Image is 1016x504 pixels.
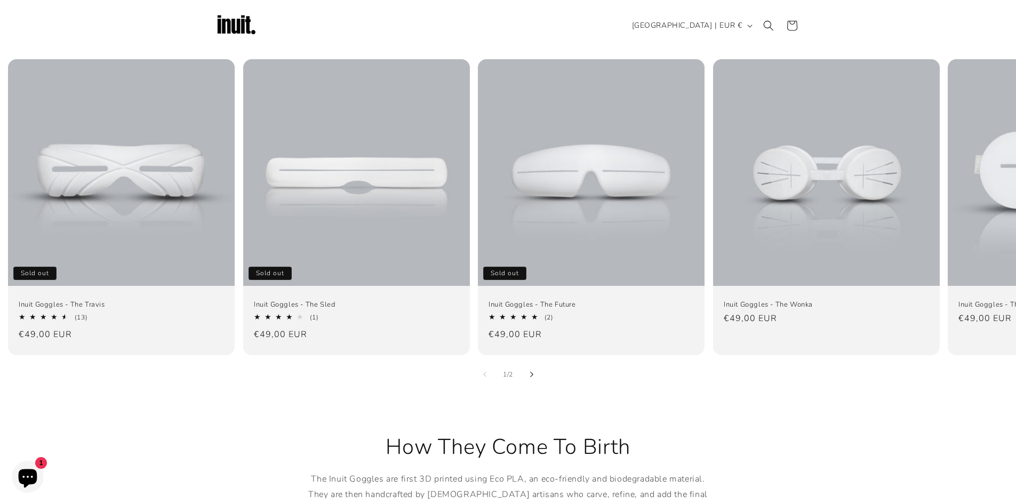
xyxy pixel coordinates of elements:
inbox-online-store-chat: Shopify online store chat [9,461,47,495]
h2: How They Come To Birth [300,433,716,461]
button: Slide right [520,363,543,386]
a: Inuit Goggles - The Wonka [724,300,929,309]
a: Inuit Goggles - The Sled [254,300,459,309]
a: Inuit Goggles - The Travis [19,300,224,309]
button: [GEOGRAPHIC_DATA] | EUR € [626,15,757,36]
img: Inuit Logo [215,4,258,47]
span: 1 [503,369,507,380]
a: Inuit Goggles - The Future [489,300,694,309]
span: 2 [509,369,513,380]
button: Slide left [473,363,497,386]
span: / [507,369,509,380]
summary: Search [757,14,780,37]
span: [GEOGRAPHIC_DATA] | EUR € [632,20,742,31]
